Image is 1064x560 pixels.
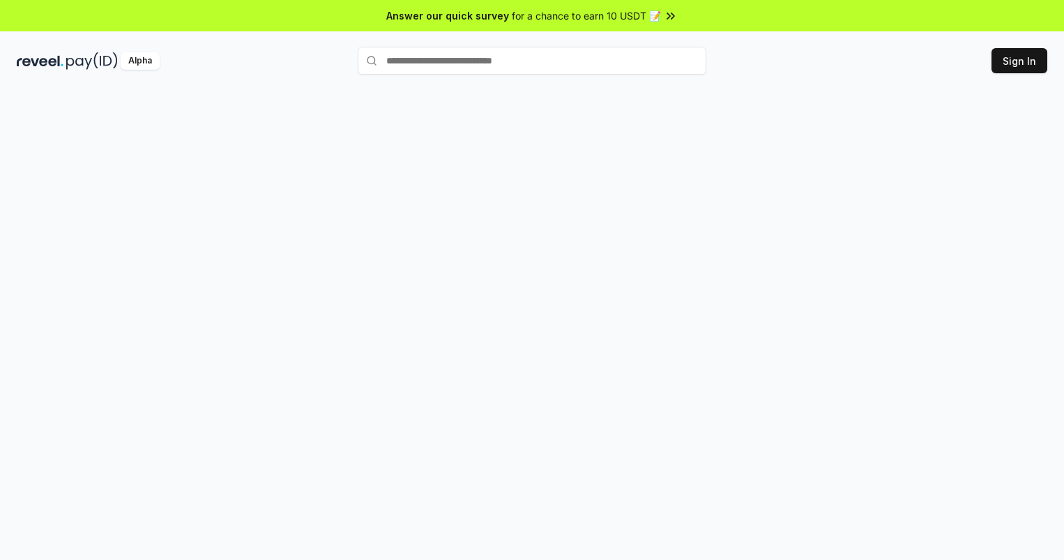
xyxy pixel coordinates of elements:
button: Sign In [991,48,1047,73]
img: reveel_dark [17,52,63,70]
img: pay_id [66,52,118,70]
span: for a chance to earn 10 USDT 📝 [512,8,661,23]
div: Alpha [121,52,160,70]
span: Answer our quick survey [386,8,509,23]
